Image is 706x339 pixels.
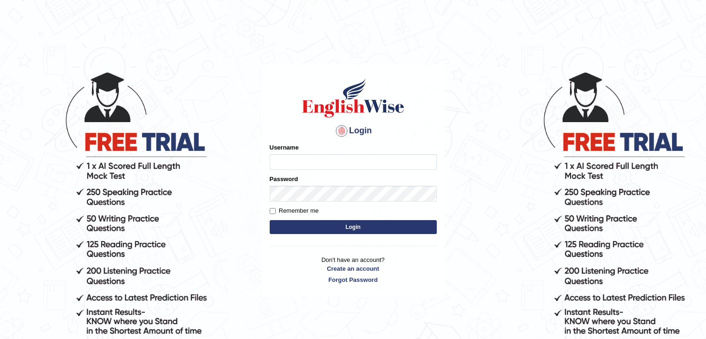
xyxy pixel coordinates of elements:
label: Remember me [270,206,319,215]
a: Create an account [270,264,437,273]
input: Remember me [270,208,276,214]
p: Don't have an account? [270,255,437,284]
a: Forgot Password [270,275,437,284]
button: Login [270,220,437,234]
label: Password [270,175,298,183]
img: Logo of English Wise sign in for intelligent practice with AI [300,77,406,119]
label: Username [270,143,299,152]
h4: Login [270,124,437,138]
